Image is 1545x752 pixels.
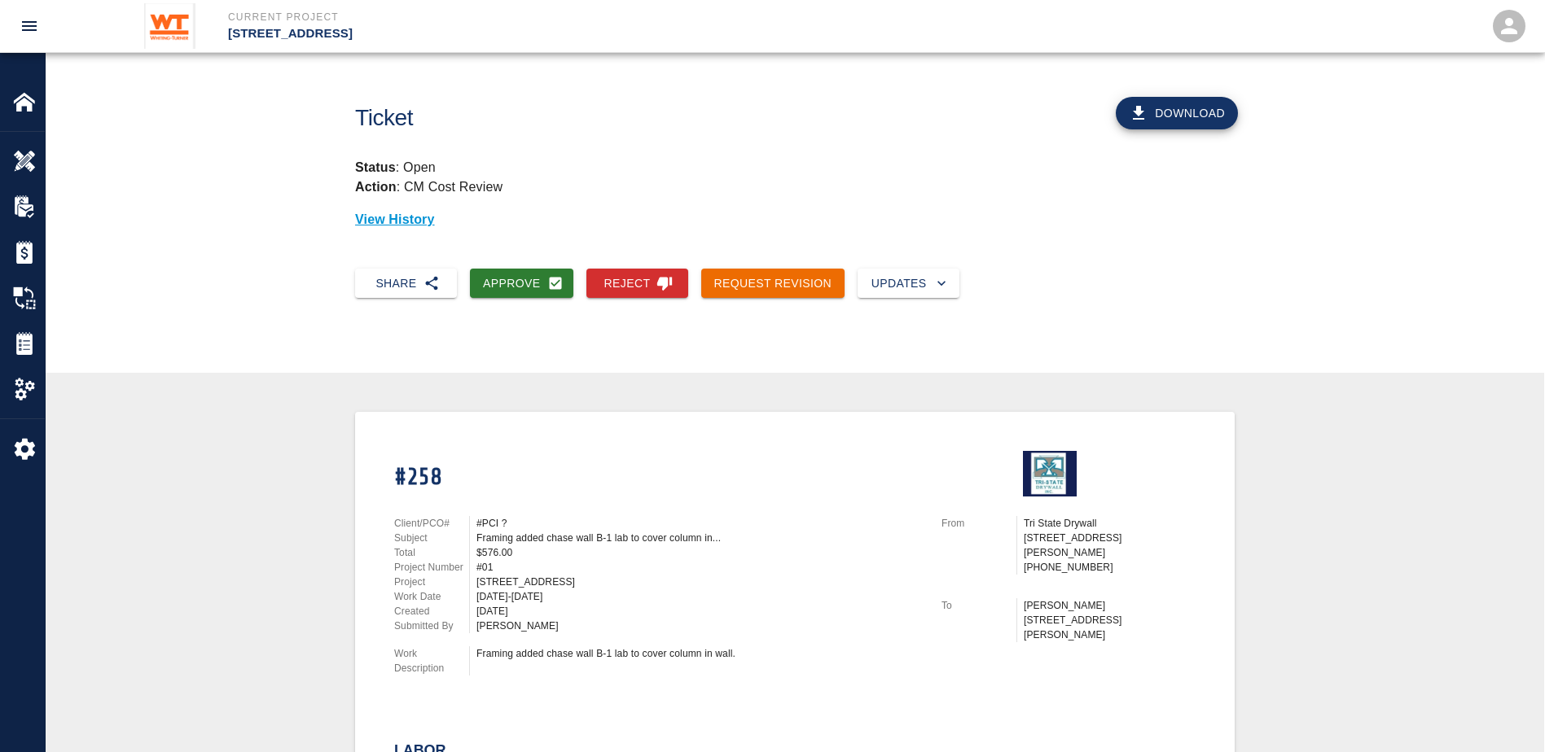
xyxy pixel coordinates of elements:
[355,180,397,194] strong: Action
[355,160,396,174] strong: Status
[394,646,469,675] p: Work Description
[355,105,862,132] h1: Ticket
[394,560,469,575] p: Project Number
[476,531,922,545] div: Framing added chase wall B-1 lab to cover column in...
[1023,451,1077,496] img: Tri State Drywall
[394,604,469,619] p: Created
[586,269,688,299] button: Reject
[355,269,457,299] button: Share
[470,269,573,299] button: Approve
[941,598,1016,613] p: To
[476,646,922,661] div: Framing added chase wall B-1 lab to cover column in wall.
[476,560,922,575] div: #01
[701,269,845,299] button: Request Revision
[1024,613,1196,642] p: [STREET_ADDRESS][PERSON_NAME]
[1464,674,1545,752] iframe: Chat Widget
[476,604,922,619] div: [DATE]
[476,619,922,633] div: [PERSON_NAME]
[394,589,469,604] p: Work Date
[476,589,922,604] div: [DATE]-[DATE]
[355,180,503,194] p: : CM Cost Review
[394,531,469,545] p: Subject
[228,24,861,43] p: [STREET_ADDRESS]
[394,516,469,531] p: Client/PCO#
[394,619,469,633] p: Submitted By
[355,158,1235,177] p: : Open
[394,575,469,589] p: Project
[355,210,1235,230] p: View History
[1024,531,1196,560] p: [STREET_ADDRESS][PERSON_NAME]
[476,575,922,589] div: [STREET_ADDRESS]
[394,464,922,492] h1: #258
[1024,598,1196,613] p: [PERSON_NAME]
[476,516,922,531] div: #PCI ?
[858,269,959,299] button: Updates
[1024,516,1196,531] p: Tri State Drywall
[144,3,195,49] img: Whiting-Turner
[1024,560,1196,575] p: [PHONE_NUMBER]
[228,10,861,24] p: Current Project
[941,516,1016,531] p: From
[394,545,469,560] p: Total
[476,545,922,560] div: $576.00
[1116,97,1238,129] button: Download
[10,7,49,46] button: open drawer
